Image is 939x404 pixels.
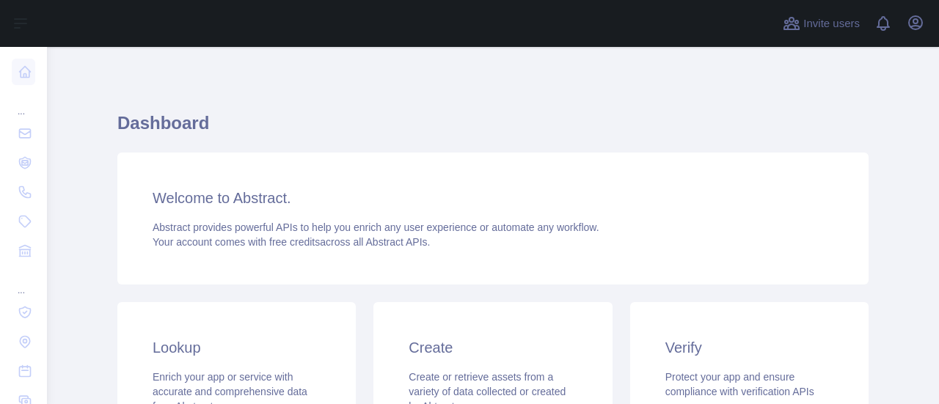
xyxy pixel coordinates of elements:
span: free credits [269,236,320,248]
h3: Welcome to Abstract. [153,188,833,208]
div: ... [12,88,35,117]
div: ... [12,267,35,296]
button: Invite users [780,12,863,35]
h1: Dashboard [117,111,869,147]
span: Protect your app and ensure compliance with verification APIs [665,371,814,397]
span: Abstract provides powerful APIs to help you enrich any user experience or automate any workflow. [153,221,599,233]
h3: Verify [665,337,833,358]
span: Invite users [803,15,860,32]
h3: Lookup [153,337,321,358]
h3: Create [409,337,577,358]
span: Your account comes with across all Abstract APIs. [153,236,430,248]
